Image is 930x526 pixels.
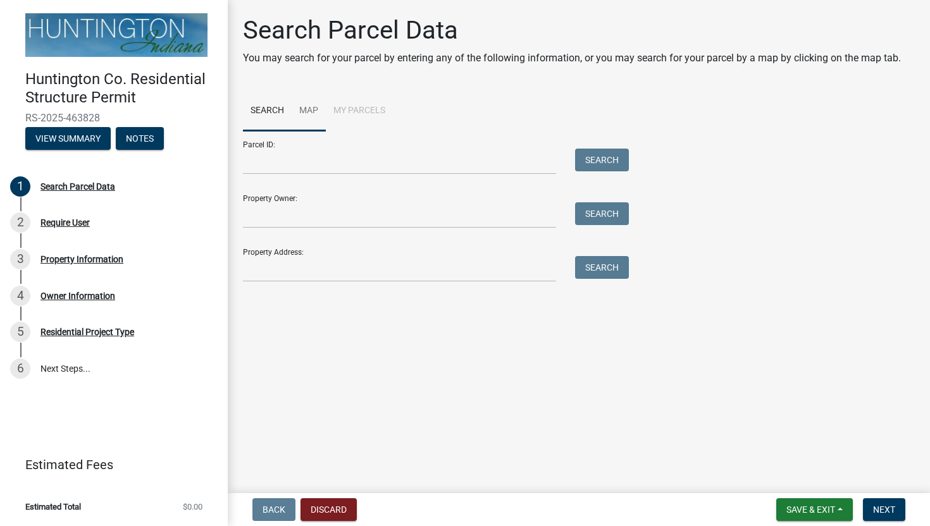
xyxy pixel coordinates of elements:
[25,503,81,511] span: Estimated Total
[776,498,853,521] button: Save & Exit
[40,291,115,300] div: Owner Information
[25,127,111,150] button: View Summary
[10,322,30,342] div: 5
[10,358,30,379] div: 6
[10,249,30,269] div: 3
[263,505,285,515] span: Back
[40,327,134,336] div: Residential Project Type
[10,452,208,477] a: Estimated Fees
[116,134,164,144] wm-modal-confirm: Notes
[301,498,357,521] button: Discard
[786,505,835,515] span: Save & Exit
[575,202,629,225] button: Search
[252,498,295,521] button: Back
[575,149,629,171] button: Search
[40,182,115,191] div: Search Parcel Data
[10,286,30,306] div: 4
[25,134,111,144] wm-modal-confirm: Summary
[292,91,326,131] a: Map
[40,255,123,264] div: Property Information
[183,503,202,511] span: $0.00
[116,127,164,150] button: Notes
[873,505,895,515] span: Next
[25,13,208,57] img: Huntington County, Indiana
[243,15,901,46] h1: Search Parcel Data
[10,212,30,233] div: 2
[575,256,629,279] button: Search
[25,70,218,107] h4: Huntington Co. Residential Structure Permit
[243,91,292,131] a: Search
[25,112,202,124] span: RS-2025-463828
[10,176,30,197] div: 1
[863,498,905,521] button: Next
[40,218,90,227] div: Require User
[243,51,901,66] p: You may search for your parcel by entering any of the following information, or you may search fo...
